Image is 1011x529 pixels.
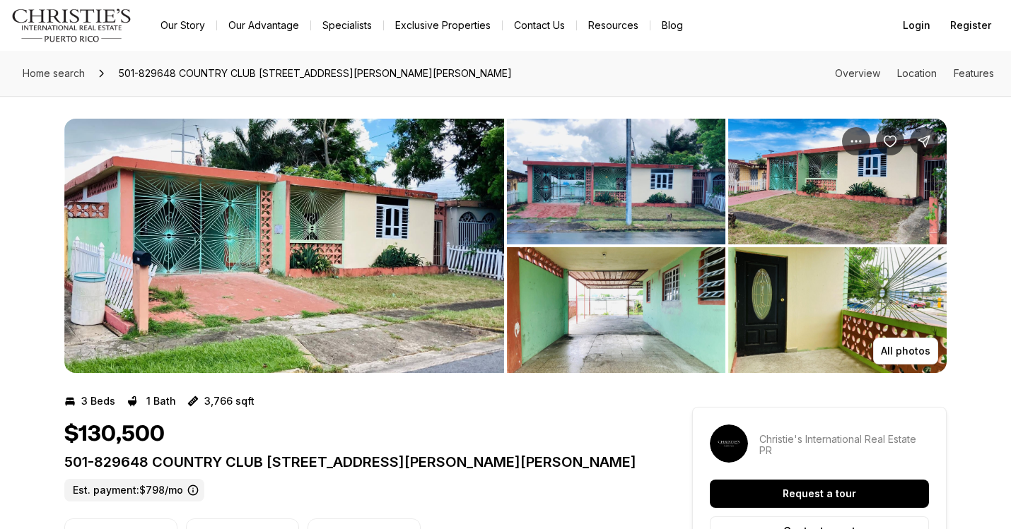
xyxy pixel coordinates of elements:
[11,8,132,42] img: logo
[650,16,694,35] a: Blog
[64,421,165,448] h1: $130,500
[64,119,504,373] li: 1 of 5
[113,62,518,85] span: 501-829648 COUNTRY CLUB [STREET_ADDRESS][PERSON_NAME][PERSON_NAME]
[577,16,650,35] a: Resources
[894,11,939,40] button: Login
[81,396,115,407] p: 3 Beds
[710,480,929,508] button: Request a tour
[881,345,930,357] p: All photos
[311,16,383,35] a: Specialists
[217,16,310,35] a: Our Advantage
[149,16,216,35] a: Our Story
[64,119,504,373] button: View image gallery
[842,127,870,155] button: Property options
[835,68,994,79] nav: Page section menu
[942,11,1000,40] button: Register
[204,396,255,407] p: 3,766 sqft
[507,247,725,373] button: View image gallery
[903,20,930,31] span: Login
[954,67,994,79] a: Skip to: Features
[728,247,947,373] button: View image gallery
[835,67,880,79] a: Skip to: Overview
[503,16,576,35] button: Contact Us
[950,20,991,31] span: Register
[876,127,904,155] button: Save Property: 501-829648 COUNTRY CLUB C/ANTONIO LUCIANO #1152
[384,16,502,35] a: Exclusive Properties
[759,434,929,456] p: Christie's International Real Estate PR
[507,119,725,244] button: View image gallery
[64,479,204,501] label: Est. payment: $798/mo
[783,488,856,499] p: Request a tour
[897,67,937,79] a: Skip to: Location
[17,62,90,85] a: Home search
[23,67,85,79] span: Home search
[873,338,938,364] button: All photos
[64,119,947,373] div: Listing Photos
[507,119,947,373] li: 2 of 5
[146,396,176,407] p: 1 Bath
[64,453,641,470] p: 501-829648 COUNTRY CLUB [STREET_ADDRESS][PERSON_NAME][PERSON_NAME]
[910,127,938,155] button: Share Property: 501-829648 COUNTRY CLUB C/ANTONIO LUCIANO #1152
[728,119,947,244] button: View image gallery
